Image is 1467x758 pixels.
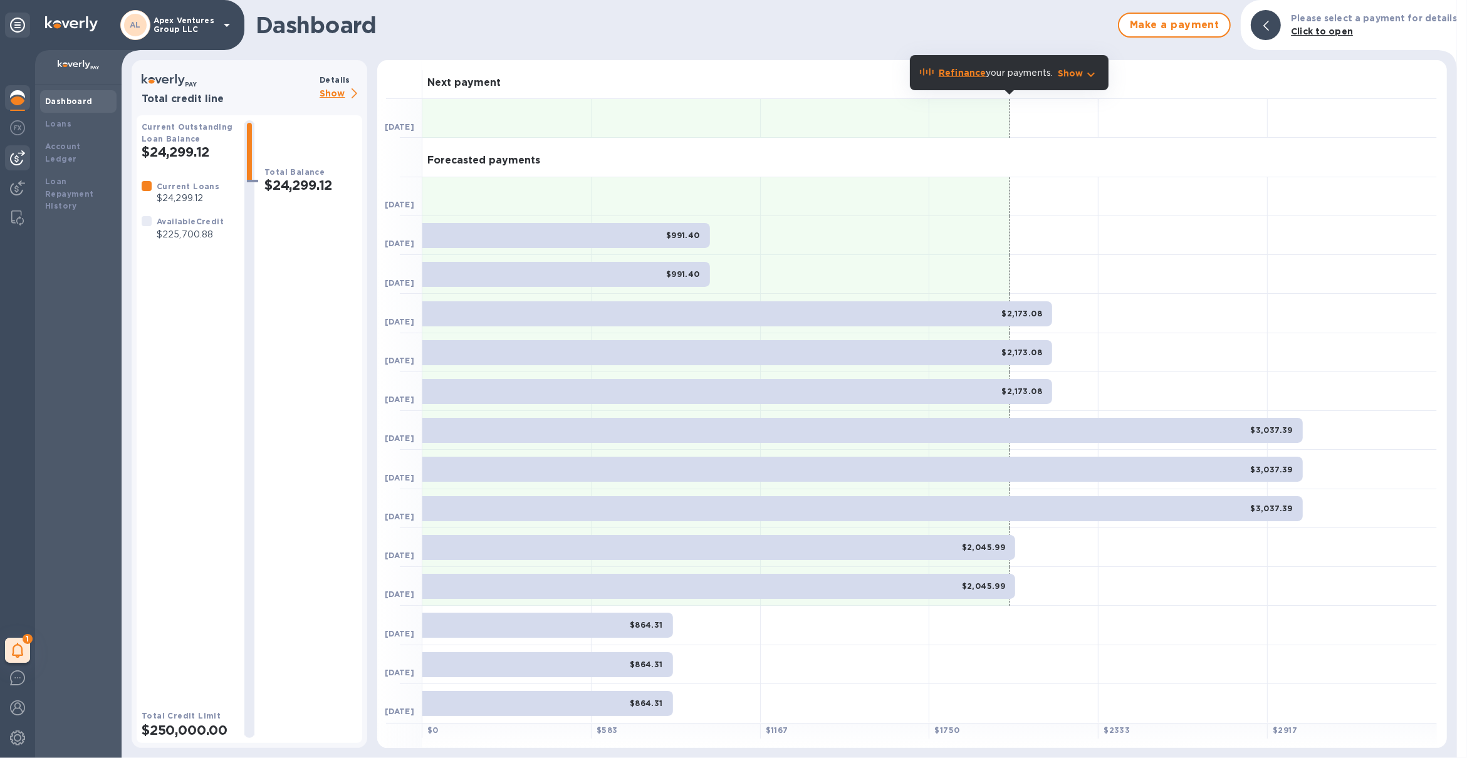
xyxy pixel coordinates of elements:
[1058,67,1083,80] p: Show
[142,122,233,143] b: Current Outstanding Loan Balance
[154,16,216,34] p: Apex Ventures Group LLC
[1250,465,1293,474] b: $3,037.39
[385,317,414,326] b: [DATE]
[23,634,33,644] span: 1
[962,543,1006,552] b: $2,045.99
[385,122,414,132] b: [DATE]
[320,75,350,85] b: Details
[427,725,439,735] b: $ 0
[385,239,414,248] b: [DATE]
[45,16,98,31] img: Logo
[1273,725,1297,735] b: $ 2917
[385,434,414,443] b: [DATE]
[427,155,540,167] h3: Forecasted payments
[157,192,219,205] p: $24,299.12
[427,77,501,89] h3: Next payment
[142,93,315,105] h3: Total credit line
[939,66,1053,80] p: your payments.
[1291,13,1457,23] b: Please select a payment for details
[666,231,700,240] b: $991.40
[630,698,663,708] b: $864.31
[962,581,1006,591] b: $2,045.99
[385,551,414,560] b: [DATE]
[45,177,94,211] b: Loan Repayment History
[385,356,414,365] b: [DATE]
[630,660,663,669] b: $864.31
[1118,13,1231,38] button: Make a payment
[939,68,986,78] b: Refinance
[385,707,414,716] b: [DATE]
[45,142,81,164] b: Account Ledger
[1002,309,1043,318] b: $2,173.08
[45,119,71,128] b: Loans
[5,13,30,38] div: Unpin categories
[385,512,414,521] b: [DATE]
[385,395,414,404] b: [DATE]
[264,167,325,177] b: Total Balance
[130,20,141,29] b: AL
[385,589,414,599] b: [DATE]
[1250,504,1293,513] b: $3,037.39
[1129,18,1219,33] span: Make a payment
[142,722,234,738] h2: $250,000.00
[934,725,959,735] b: $ 1750
[385,629,414,638] b: [DATE]
[157,228,224,241] p: $225,700.88
[385,473,414,482] b: [DATE]
[10,120,25,135] img: Foreign exchange
[597,725,618,735] b: $ 583
[320,86,362,102] p: Show
[142,144,234,160] h2: $24,299.12
[766,725,788,735] b: $ 1167
[157,217,224,226] b: Available Credit
[666,269,700,279] b: $991.40
[157,182,219,191] b: Current Loans
[264,177,357,193] h2: $24,299.12
[385,200,414,209] b: [DATE]
[385,668,414,677] b: [DATE]
[385,278,414,288] b: [DATE]
[1104,725,1130,735] b: $ 2333
[1002,348,1043,357] b: $2,173.08
[45,96,93,106] b: Dashboard
[256,12,1112,38] h1: Dashboard
[1250,425,1293,435] b: $3,037.39
[630,620,663,630] b: $864.31
[1291,26,1353,36] b: Click to open
[142,711,221,720] b: Total Credit Limit
[1002,387,1043,396] b: $2,173.08
[1058,67,1099,80] button: Show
